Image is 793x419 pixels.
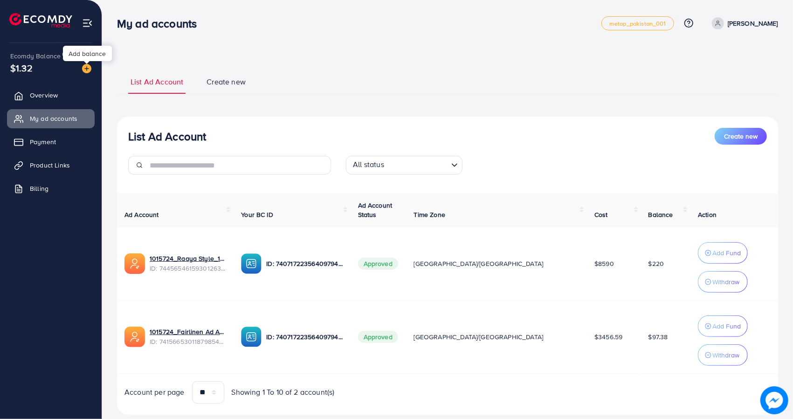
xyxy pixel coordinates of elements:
img: menu [82,18,93,28]
img: ic-ads-acc.e4c84228.svg [124,253,145,274]
p: [PERSON_NAME] [728,18,778,29]
a: Overview [7,86,95,105]
span: Time Zone [414,210,445,219]
span: metap_pakistan_001 [609,21,666,27]
span: All status [351,157,386,172]
span: List Ad Account [131,77,183,87]
span: $97.38 [648,332,668,342]
span: Approved [358,331,398,343]
a: 1015724_Fairlinen Ad Account_1726594131787 [150,327,226,336]
h3: List Ad Account [128,130,206,143]
span: Cost [594,210,608,219]
img: ic-ba-acc.ded83a64.svg [241,253,262,274]
span: Billing [30,184,48,193]
img: ic-ads-acc.e4c84228.svg [124,327,145,347]
span: Ad Account Status [358,201,393,219]
img: ic-ba-acc.ded83a64.svg [241,327,262,347]
span: $220 [648,259,664,268]
span: Balance [648,210,673,219]
p: ID: 7407172235640979457 [266,331,343,342]
a: [PERSON_NAME] [708,17,778,29]
span: Ad Account [124,210,159,219]
p: Add Fund [712,247,741,258]
span: [GEOGRAPHIC_DATA]/[GEOGRAPHIC_DATA] [414,259,544,268]
span: ID: 7445654615930126352 [150,264,226,273]
button: Withdraw [698,271,748,293]
p: Withdraw [712,276,739,287]
span: Ecomdy Balance [10,51,61,61]
h3: My ad accounts [117,17,204,30]
span: Payment [30,137,56,147]
a: Billing [7,179,95,198]
span: Showing 1 To 10 of 2 account(s) [232,387,335,398]
span: Action [698,210,717,219]
a: 1015724_Raaya Style_1733576565821 [150,254,226,263]
img: logo [9,13,72,28]
div: <span class='underline'>1015724_Raaya Style_1733576565821</span></br>7445654615930126352 [150,254,226,273]
span: Create new [724,132,758,141]
div: Add balance [63,46,112,61]
span: ID: 7415665301187985424 [150,337,226,346]
input: Search for option [387,158,448,172]
p: Add Fund [712,321,741,332]
p: ID: 7407172235640979457 [266,258,343,269]
span: Overview [30,91,58,100]
button: Add Fund [698,242,748,264]
span: $8590 [594,259,614,268]
span: Create new [207,77,246,87]
button: Add Fund [698,315,748,337]
button: Withdraw [698,344,748,366]
img: image [760,386,788,414]
button: Create new [715,128,767,145]
a: My ad accounts [7,109,95,128]
div: <span class='underline'>1015724_Fairlinen Ad Account_1726594131787</span></br>7415665301187985424 [150,327,226,346]
span: My ad accounts [30,114,77,123]
span: Your BC ID [241,210,273,219]
span: Account per page [124,387,185,398]
span: Product Links [30,161,70,170]
a: Product Links [7,156,95,175]
p: Withdraw [712,349,739,361]
span: $3456.59 [594,332,622,342]
a: Payment [7,133,95,151]
span: [GEOGRAPHIC_DATA]/[GEOGRAPHIC_DATA] [414,332,544,342]
span: Approved [358,258,398,270]
span: $1.32 [10,61,33,75]
a: metap_pakistan_001 [601,16,674,30]
img: image [82,64,91,73]
div: Search for option [346,156,462,175]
